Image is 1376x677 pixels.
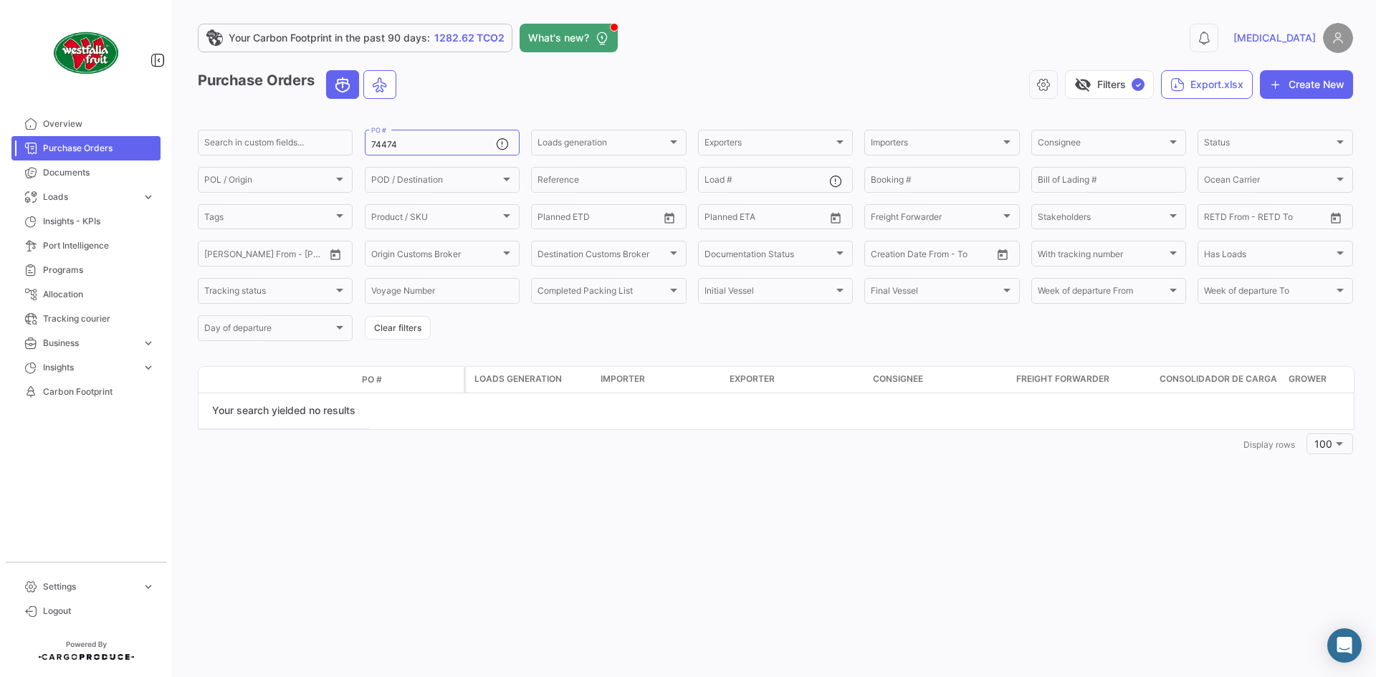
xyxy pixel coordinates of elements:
[11,209,161,234] a: Insights - KPIs
[1243,439,1295,450] span: Display rows
[1154,367,1283,393] datatable-header-cell: Consolidador de Carga
[871,140,1000,150] span: Importers
[1204,177,1333,187] span: Ocean Carrier
[43,264,155,277] span: Programs
[11,258,161,282] a: Programs
[735,214,792,224] input: To
[1260,70,1353,99] button: Create New
[1323,23,1353,53] img: placeholder-user.png
[327,71,358,98] button: Ocean
[371,214,500,224] span: Product / SKU
[1160,373,1277,385] span: Consolidador de Carga
[595,367,724,393] datatable-header-cell: Importer
[568,214,625,224] input: To
[528,31,589,45] span: What's new?
[1234,214,1291,224] input: To
[704,251,833,261] span: Documentation Status
[1065,70,1154,99] button: visibility_offFilters✓
[1327,628,1362,663] div: Open Intercom Messenger
[43,361,136,374] span: Insights
[1038,251,1167,261] span: With tracking number
[730,373,775,385] span: Exporter
[204,251,224,261] input: From
[1233,31,1316,45] span: [MEDICAL_DATA]
[43,239,155,252] span: Port Intelligence
[1038,214,1167,224] span: Stakeholders
[992,244,1013,265] button: Open calendar
[537,214,558,224] input: From
[873,373,923,385] span: Consignee
[434,31,505,45] span: 1282.62 TCO2
[466,367,595,393] datatable-header-cell: Loads generation
[325,244,346,265] button: Open calendar
[204,177,333,187] span: POL / Origin
[234,251,292,261] input: To
[1289,373,1327,385] span: Grower
[263,374,356,385] datatable-header-cell: Doc. Status
[142,191,155,203] span: expand_more
[227,374,263,385] datatable-header-cell: Transport mode
[43,385,155,398] span: Carbon Footprint
[11,307,161,331] a: Tracking courier
[704,140,833,150] span: Exporters
[871,214,1000,224] span: Freight Forwarder
[1204,140,1333,150] span: Status
[362,373,382,386] span: PO #
[867,367,1010,393] datatable-header-cell: Consignee
[364,71,396,98] button: Air
[229,31,430,45] span: Your Carbon Footprint in the past 90 days:
[11,136,161,160] a: Purchase Orders
[1074,76,1091,93] span: visibility_off
[11,282,161,307] a: Allocation
[50,17,122,89] img: client-50.png
[537,288,666,298] span: Completed Packing List
[43,142,155,155] span: Purchase Orders
[199,393,369,429] div: Your search yielded no results
[43,166,155,179] span: Documents
[142,337,155,350] span: expand_more
[198,70,401,99] h3: Purchase Orders
[43,117,155,130] span: Overview
[204,214,333,224] span: Tags
[704,214,725,224] input: From
[537,251,666,261] span: Destination Customs Broker
[704,288,833,298] span: Initial Vessel
[1010,367,1154,393] datatable-header-cell: Freight Forwarder
[520,24,618,52] button: What's new?
[1038,140,1167,150] span: Consignee
[204,288,333,298] span: Tracking status
[1132,78,1145,91] span: ✓
[43,312,155,325] span: Tracking courier
[11,380,161,404] a: Carbon Footprint
[474,373,562,385] span: Loads generation
[825,207,846,229] button: Open calendar
[871,288,1000,298] span: Final Vessel
[142,361,155,374] span: expand_more
[43,580,136,593] span: Settings
[1314,438,1332,450] span: 100
[1038,288,1167,298] span: Week of departure From
[43,337,136,350] span: Business
[901,251,958,261] input: To
[371,177,500,187] span: POD / Destination
[1204,288,1333,298] span: Week of departure To
[724,367,867,393] datatable-header-cell: Exporter
[1325,207,1347,229] button: Open calendar
[11,112,161,136] a: Overview
[1204,214,1224,224] input: From
[659,207,680,229] button: Open calendar
[1161,70,1253,99] button: Export.xlsx
[356,368,464,392] datatable-header-cell: PO #
[871,251,891,261] input: From
[11,234,161,258] a: Port Intelligence
[142,580,155,593] span: expand_more
[43,605,155,618] span: Logout
[43,191,136,203] span: Loads
[43,215,155,228] span: Insights - KPIs
[1016,373,1109,385] span: Freight Forwarder
[11,160,161,185] a: Documents
[1204,251,1333,261] span: Has Loads
[537,140,666,150] span: Loads generation
[365,316,431,340] button: Clear filters
[371,251,500,261] span: Origin Customs Broker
